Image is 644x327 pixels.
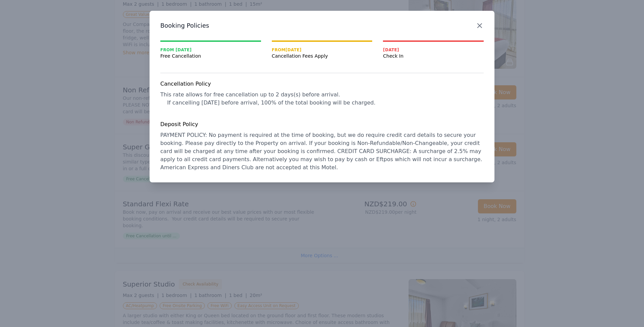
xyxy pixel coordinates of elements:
span: [DATE] [383,47,484,53]
h4: Cancellation Policy [160,80,484,88]
h4: Deposit Policy [160,120,484,128]
span: PAYMENT POLICY: No payment is required at the time of booking, but we do require credit card deta... [160,132,484,171]
span: Free Cancellation [160,53,261,59]
span: From [DATE] [272,47,373,53]
span: From [DATE] [160,47,261,53]
h3: Booking Policies [160,22,484,30]
span: Check In [383,53,484,59]
nav: Progress mt-20 [160,40,484,59]
span: Cancellation Fees Apply [272,53,373,59]
span: This rate allows for free cancellation up to 2 days(s) before arrival. If cancelling [DATE] befor... [160,91,376,106]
